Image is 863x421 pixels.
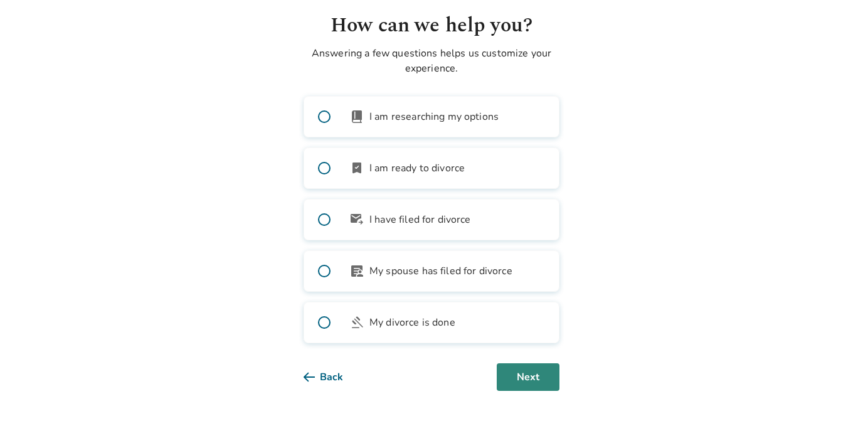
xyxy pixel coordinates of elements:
[349,212,364,227] span: outgoing_mail
[304,363,363,391] button: Back
[304,11,559,41] h1: How can we help you?
[800,361,863,421] iframe: Chat Widget
[369,264,512,279] span: My spouse has filed for divorce
[349,161,364,176] span: bookmark_check
[369,161,465,176] span: I am ready to divorce
[349,109,364,124] span: book_2
[349,264,364,279] span: article_person
[369,212,471,227] span: I have filed for divorce
[369,109,499,124] span: I am researching my options
[497,363,559,391] button: Next
[304,46,559,76] p: Answering a few questions helps us customize your experience.
[349,315,364,330] span: gavel
[369,315,455,330] span: My divorce is done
